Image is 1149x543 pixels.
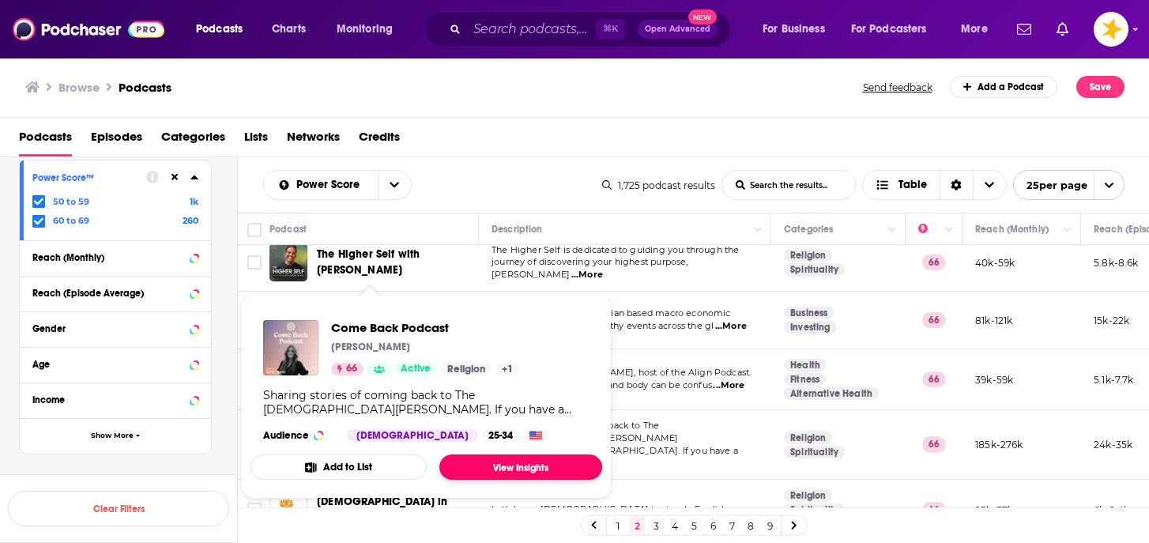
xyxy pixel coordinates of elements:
[492,256,688,280] span: journey of discovering your highest purpose, [PERSON_NAME]
[244,124,268,156] a: Lists
[851,18,927,40] span: For Podcasters
[32,354,198,374] button: Age
[262,17,315,42] a: Charts
[13,14,164,44] a: Podchaser - Follow, Share and Rate Podcasts
[648,516,664,535] a: 3
[784,307,834,319] a: Business
[922,436,946,452] p: 66
[269,243,307,281] img: The Higher Self with Danny Morel
[347,429,478,442] div: [DEMOGRAPHIC_DATA]
[161,124,225,156] a: Categories
[645,25,710,33] span: Open Advanced
[32,167,146,187] button: Power Score™
[724,516,740,535] a: 7
[263,388,590,417] div: Sharing stories of coming back to The [DEMOGRAPHIC_DATA][PERSON_NAME]. If you have a story of com...
[19,124,72,156] a: Podcasts
[32,359,185,370] div: Age
[975,314,1012,327] p: 81k-121k
[467,17,596,42] input: Search podcasts, credits, & more...
[1094,256,1139,270] p: 5.8k-8.6k
[858,81,937,94] button: Send feedback
[922,255,946,270] p: 66
[1094,314,1129,327] p: 15k-22k
[269,220,307,239] div: Podcast
[922,371,946,387] p: 66
[492,244,739,255] span: The Higher Self is dedicated to guiding you through the
[331,363,364,375] a: 66
[1094,12,1128,47] img: User Profile
[638,20,718,39] button: Open AdvancedNew
[686,516,702,535] a: 5
[784,489,832,502] a: Religion
[1076,76,1125,98] button: Save
[439,454,602,480] a: View Insights
[183,215,198,226] span: 260
[401,361,431,377] span: Active
[715,320,747,333] span: ...More
[196,18,243,40] span: Podcasts
[8,491,229,526] button: Clear Filters
[922,502,946,518] p: 66
[940,171,973,199] div: Sort Direction
[784,263,845,276] a: Spirituality
[705,516,721,535] a: 6
[359,124,400,156] a: Credits
[784,446,845,458] a: Spirituality
[784,220,833,239] div: Categories
[1094,12,1128,47] span: Logged in as Spreaker_Prime
[918,220,940,239] div: Power Score
[784,249,832,262] a: Religion
[32,283,198,303] button: Reach (Episode Average)
[337,18,393,40] span: Monitoring
[975,220,1049,239] div: Reach (Monthly)
[32,172,136,183] div: Power Score™
[251,454,427,480] button: Add to List
[32,247,198,267] button: Reach (Monthly)
[1094,503,1129,517] p: 6k-9.4k
[495,363,519,375] a: +1
[378,171,411,199] button: open menu
[961,18,988,40] span: More
[317,247,420,277] span: The Higher Self with [PERSON_NAME]
[752,17,845,42] button: open menu
[263,429,334,442] h3: Audience
[439,11,746,47] div: Search podcasts, credits, & more...
[58,80,100,95] h3: Browse
[596,19,625,40] span: ⌘ K
[950,76,1058,98] a: Add a Podcast
[667,516,683,535] a: 4
[263,320,318,375] img: Come Back Podcast
[762,516,778,535] a: 9
[482,429,519,442] div: 25-34
[346,361,357,377] span: 66
[53,215,89,226] span: 60 to 69
[331,320,519,335] a: Come Back Podcast
[610,516,626,535] a: 1
[784,387,879,400] a: Alternative Health
[898,179,927,190] span: Table
[950,17,1008,42] button: open menu
[247,255,262,270] span: Toggle select row
[119,80,171,95] h1: Podcasts
[841,17,950,42] button: open menu
[32,252,185,263] div: Reach (Monthly)
[492,445,738,469] span: [PERSON_NAME][DEMOGRAPHIC_DATA]. If you have a story of c
[32,323,185,334] div: Gender
[190,196,198,207] span: 1k
[743,516,759,535] a: 8
[32,390,198,409] button: Income
[1011,16,1038,43] a: Show notifications dropdown
[940,221,959,239] button: Column Actions
[688,9,717,25] span: New
[53,196,89,207] span: 50 to 59
[91,124,142,156] a: Episodes
[862,170,1007,200] button: Choose View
